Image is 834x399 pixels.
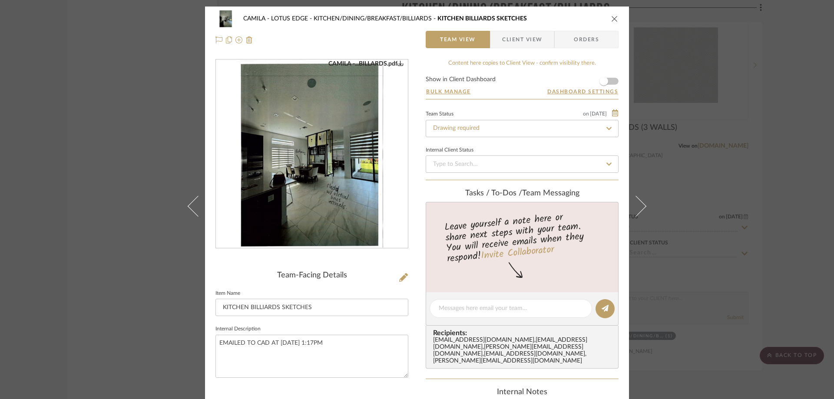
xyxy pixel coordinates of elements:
img: b5f6b67e-b863-4b5a-8659-ccbedcd0aba1_436x436.jpg [239,60,385,248]
input: Enter Item Name [215,299,408,316]
div: Team-Facing Details [215,271,408,280]
span: KITCHEN BILLIARDS SKETCHES [437,16,527,22]
span: Client View [502,31,542,48]
span: on [583,111,589,116]
span: KITCHEN/DINING/BREAKFAST/BILLIARDS [314,16,437,22]
a: Invite Collaborator [480,242,555,264]
div: Internal Notes [426,388,619,397]
img: Remove from project [246,36,253,43]
label: Item Name [215,291,240,296]
div: Content here copies to Client View - confirm visibility there. [426,59,619,68]
div: Team Status [426,112,453,116]
span: Tasks / To-Dos / [465,189,522,197]
div: team Messaging [426,189,619,198]
button: Bulk Manage [426,88,471,96]
button: Dashboard Settings [547,88,619,96]
div: 0 [216,60,408,248]
div: Internal Client Status [426,148,473,152]
div: [EMAIL_ADDRESS][DOMAIN_NAME] , [EMAIL_ADDRESS][DOMAIN_NAME] , [PERSON_NAME][EMAIL_ADDRESS][DOMAIN... [433,337,615,365]
span: CAMILA - LOTUS EDGE [243,16,314,22]
span: Orders [564,31,609,48]
div: Leave yourself a note here or share next steps with your team. You will receive emails when they ... [425,208,620,266]
span: Recipients: [433,329,615,337]
button: close [611,15,619,23]
input: Type to Search… [426,120,619,137]
span: Team View [440,31,476,48]
input: Type to Search… [426,155,619,173]
div: CAMILA -...BILLARDS.pdf [328,60,404,68]
span: [DATE] [589,111,608,117]
img: b5f6b67e-b863-4b5a-8659-ccbedcd0aba1_48x40.jpg [215,10,236,27]
label: Internal Description [215,327,261,331]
